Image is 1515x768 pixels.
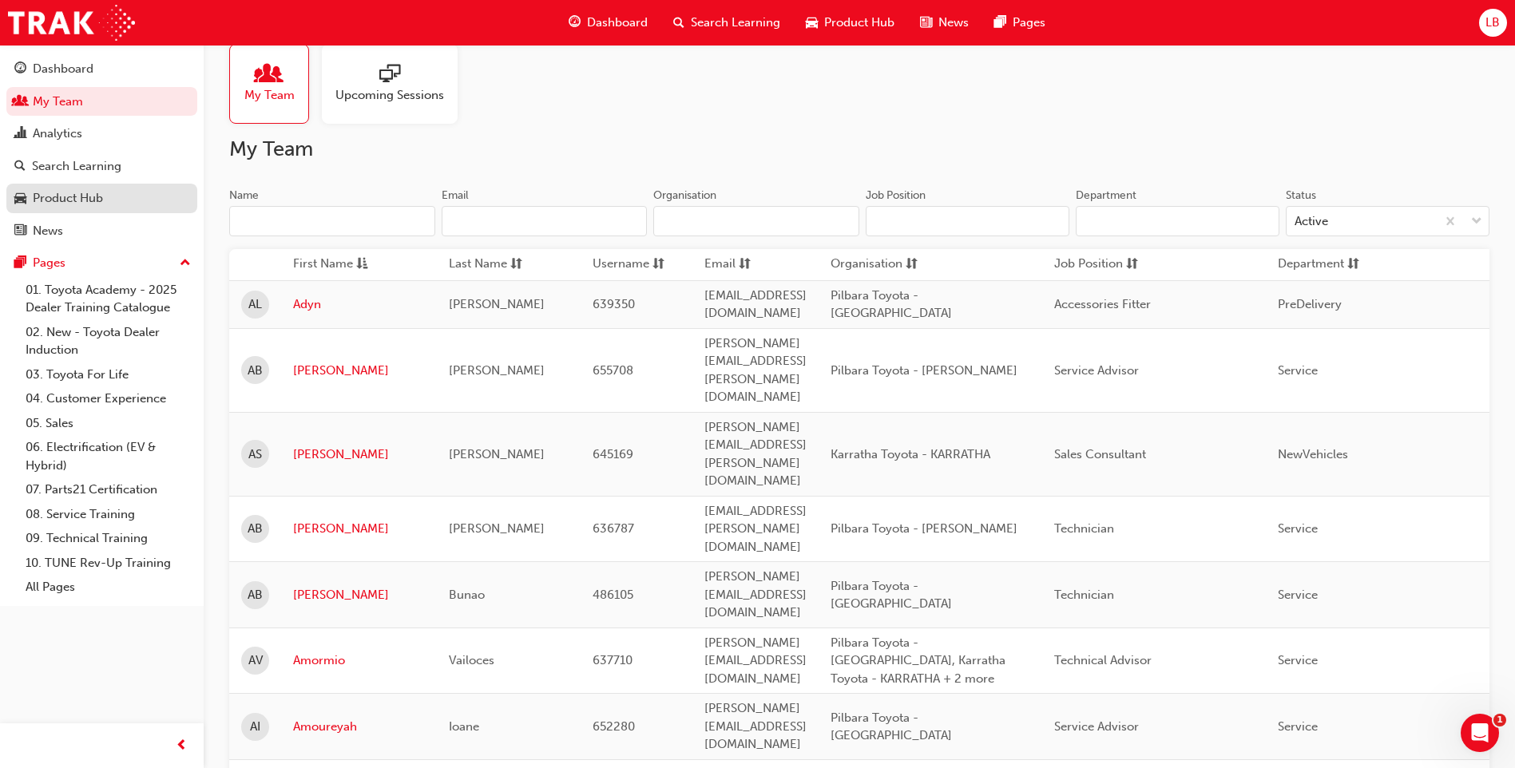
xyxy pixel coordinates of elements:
[14,95,26,109] span: people-icon
[906,255,918,275] span: sorting-icon
[33,125,82,143] div: Analytics
[19,502,197,527] a: 08. Service Training
[6,54,197,84] a: Dashboard
[1286,188,1316,204] div: Status
[449,588,485,602] span: Bunao
[6,248,197,278] button: Pages
[831,255,902,275] span: Organisation
[449,653,494,667] span: Vailoces
[1278,255,1344,275] span: Department
[704,288,807,321] span: [EMAIL_ADDRESS][DOMAIN_NAME]
[806,13,818,33] span: car-icon
[8,5,135,41] img: Trak
[293,255,381,275] button: First Nameasc-icon
[1054,255,1123,275] span: Job Position
[831,711,952,743] span: Pilbara Toyota - [GEOGRAPHIC_DATA]
[19,386,197,411] a: 04. Customer Experience
[831,579,952,612] span: Pilbara Toyota - [GEOGRAPHIC_DATA]
[244,86,295,105] span: My Team
[379,64,400,86] span: sessionType_ONLINE_URL-icon
[704,701,807,751] span: [PERSON_NAME][EMAIL_ADDRESS][DOMAIN_NAME]
[866,206,1069,236] input: Job Position
[33,60,93,78] div: Dashboard
[593,255,649,275] span: Username
[831,363,1017,378] span: Pilbara Toyota - [PERSON_NAME]
[704,420,807,489] span: [PERSON_NAME][EMAIL_ADDRESS][PERSON_NAME][DOMAIN_NAME]
[907,6,982,39] a: news-iconNews
[322,44,470,124] a: Upcoming Sessions
[19,411,197,436] a: 05. Sales
[1054,653,1152,667] span: Technical Advisor
[704,635,807,686] span: [PERSON_NAME][EMAIL_ADDRESS][DOMAIN_NAME]
[938,14,969,32] span: News
[176,736,188,756] span: prev-icon
[248,295,262,314] span: AL
[831,288,952,321] span: Pilbara Toyota - [GEOGRAPHIC_DATA]
[593,363,633,378] span: 655708
[1461,714,1499,752] iframe: Intercom live chat
[6,152,197,181] a: Search Learning
[19,362,197,387] a: 03. Toyota For Life
[1076,206,1279,236] input: Department
[1278,719,1318,734] span: Service
[652,255,664,275] span: sorting-icon
[248,520,263,538] span: AB
[14,192,26,206] span: car-icon
[593,719,635,734] span: 652280
[793,6,907,39] a: car-iconProduct Hub
[1054,588,1114,602] span: Technician
[831,521,1017,536] span: Pilbara Toyota - [PERSON_NAME]
[248,445,262,464] span: AS
[293,295,425,314] a: Adyn
[704,255,736,275] span: Email
[293,718,425,736] a: Amoureyah
[1278,363,1318,378] span: Service
[1054,363,1139,378] span: Service Advisor
[19,526,197,551] a: 09. Technical Training
[1278,255,1366,275] button: Departmentsorting-icon
[229,206,435,236] input: Name
[1278,653,1318,667] span: Service
[14,62,26,77] span: guage-icon
[1054,447,1146,461] span: Sales Consultant
[593,588,633,602] span: 486105
[1076,188,1136,204] div: Department
[248,651,263,670] span: AV
[1485,14,1500,32] span: LB
[19,551,197,576] a: 10. TUNE Rev-Up Training
[1126,255,1138,275] span: sorting-icon
[33,254,65,272] div: Pages
[510,255,522,275] span: sorting-icon
[1278,447,1348,461] span: NewVehicles
[569,13,581,33] span: guage-icon
[1347,255,1359,275] span: sorting-icon
[259,64,280,86] span: people-icon
[1471,212,1482,232] span: down-icon
[1278,521,1318,536] span: Service
[691,14,780,32] span: Search Learning
[293,445,425,464] a: [PERSON_NAME]
[831,255,918,275] button: Organisationsorting-icon
[593,521,634,536] span: 636787
[866,188,926,204] div: Job Position
[449,447,545,461] span: [PERSON_NAME]
[587,14,648,32] span: Dashboard
[1479,9,1507,37] button: LB
[831,635,1005,686] span: Pilbara Toyota - [GEOGRAPHIC_DATA], Karratha Toyota - KARRATHA + 2 more
[1295,212,1328,231] div: Active
[14,127,26,141] span: chart-icon
[1054,719,1139,734] span: Service Advisor
[33,189,103,208] div: Product Hub
[556,6,660,39] a: guage-iconDashboard
[739,255,751,275] span: sorting-icon
[920,13,932,33] span: news-icon
[704,336,807,405] span: [PERSON_NAME][EMAIL_ADDRESS][PERSON_NAME][DOMAIN_NAME]
[180,253,191,274] span: up-icon
[1013,14,1045,32] span: Pages
[449,521,545,536] span: [PERSON_NAME]
[229,137,1489,162] h2: My Team
[449,363,545,378] span: [PERSON_NAME]
[6,87,197,117] a: My Team
[250,718,260,736] span: AI
[1493,714,1506,726] span: 1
